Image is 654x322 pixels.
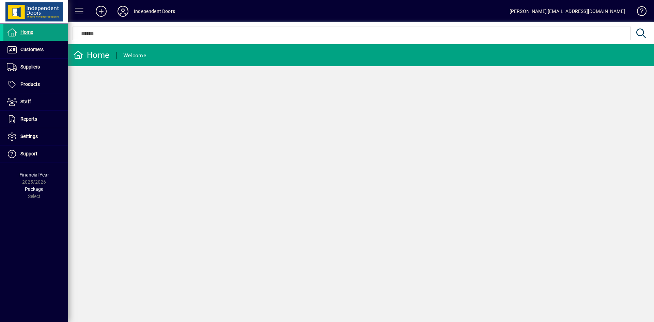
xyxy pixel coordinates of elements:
[112,5,134,17] button: Profile
[123,50,146,61] div: Welcome
[90,5,112,17] button: Add
[3,41,68,58] a: Customers
[20,64,40,70] span: Suppliers
[20,134,38,139] span: Settings
[632,1,645,24] a: Knowledge Base
[19,172,49,178] span: Financial Year
[3,76,68,93] a: Products
[3,145,68,163] a: Support
[3,93,68,110] a: Staff
[20,151,37,156] span: Support
[3,59,68,76] a: Suppliers
[134,6,175,17] div: Independent Doors
[3,128,68,145] a: Settings
[20,116,37,122] span: Reports
[3,111,68,128] a: Reports
[20,29,33,35] span: Home
[20,47,44,52] span: Customers
[510,6,625,17] div: [PERSON_NAME] [EMAIL_ADDRESS][DOMAIN_NAME]
[20,81,40,87] span: Products
[73,50,109,61] div: Home
[25,186,43,192] span: Package
[20,99,31,104] span: Staff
